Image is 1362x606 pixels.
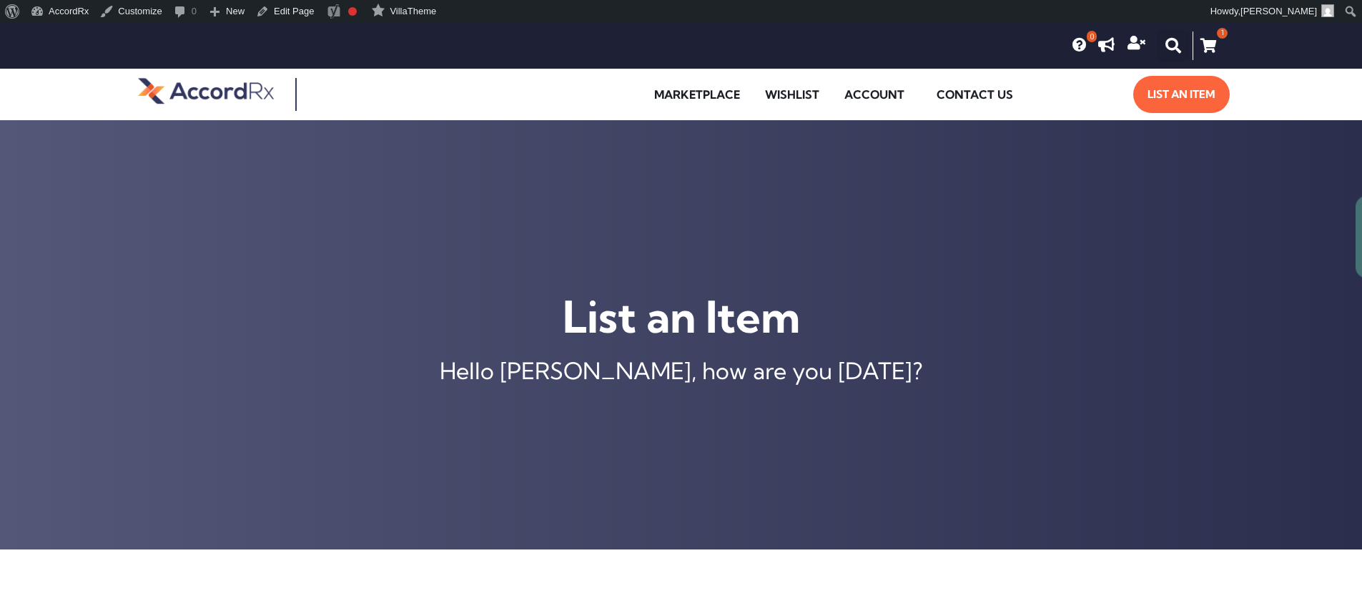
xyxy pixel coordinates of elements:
[7,288,1355,345] h1: List an Item
[1217,28,1228,39] div: 1
[1133,76,1230,113] a: List an Item
[7,359,1355,382] div: Hello [PERSON_NAME], how are you [DATE]?
[1087,31,1097,42] span: 0
[926,78,1024,111] a: Contact Us
[643,78,751,111] a: Marketplace
[834,78,922,111] a: Account
[754,78,830,111] a: Wishlist
[138,76,274,106] img: default-logo
[348,7,357,16] div: Focus keyphrase not set
[1148,83,1215,106] span: List an Item
[1193,31,1224,60] a: 1
[1072,38,1087,52] a: 0
[1240,6,1317,16] span: [PERSON_NAME]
